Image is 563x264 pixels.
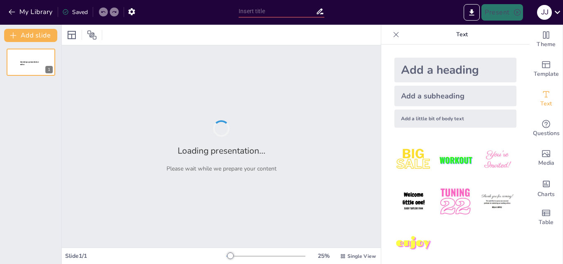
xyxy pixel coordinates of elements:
div: Add text boxes [530,84,563,114]
div: Change the overall theme [530,25,563,54]
div: Get real-time input from your audience [530,114,563,143]
div: Add ready made slides [530,54,563,84]
div: 1 [45,66,53,73]
button: My Library [6,5,56,19]
h2: Loading presentation... [178,145,265,157]
p: Text [403,25,521,44]
img: 5.jpeg [436,182,474,221]
div: 25 % [314,252,333,260]
button: Export to PowerPoint [464,4,480,21]
div: Saved [62,8,88,16]
span: Template [534,70,559,79]
img: 4.jpeg [394,182,433,221]
span: Charts [537,190,555,199]
img: 6.jpeg [478,182,516,221]
div: Add a table [530,203,563,232]
img: 1.jpeg [394,141,433,179]
span: Questions [533,129,560,138]
span: Sendsteps presentation editor [20,61,39,65]
span: Text [540,99,552,108]
span: Theme [537,40,556,49]
div: Add images, graphics, shapes or video [530,143,563,173]
button: Add slide [4,29,57,42]
div: 1 [7,49,55,76]
img: 2.jpeg [436,141,474,179]
span: Position [87,30,97,40]
button: j j [537,4,552,21]
div: j j [537,5,552,20]
div: Slide 1 / 1 [65,252,226,260]
input: Insert title [239,5,316,17]
span: Table [539,218,554,227]
div: Add charts and graphs [530,173,563,203]
div: Add a heading [394,58,516,82]
div: Add a little bit of body text [394,110,516,128]
p: Please wait while we prepare your content [167,165,277,173]
div: Layout [65,28,78,42]
span: Single View [347,253,376,259]
img: 7.jpeg [394,224,433,263]
button: Present [481,4,523,21]
div: Add a subheading [394,86,516,106]
span: Media [538,159,554,168]
img: 3.jpeg [478,141,516,179]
